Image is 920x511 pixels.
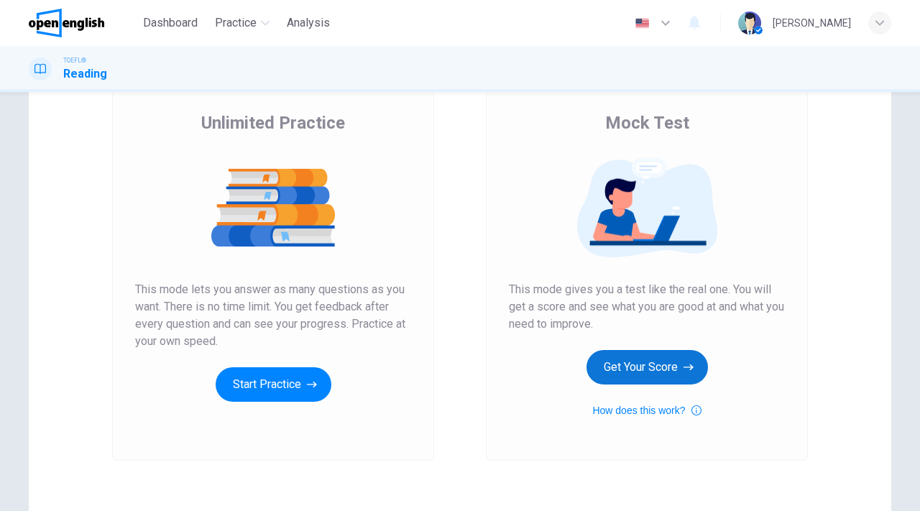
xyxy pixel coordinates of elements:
[215,14,257,32] span: Practice
[738,11,761,34] img: Profile picture
[633,18,651,29] img: en
[137,10,203,36] button: Dashboard
[29,9,137,37] a: OpenEnglish logo
[216,367,331,402] button: Start Practice
[135,281,411,350] span: This mode lets you answer as many questions as you want. There is no time limit. You get feedback...
[592,402,701,419] button: How does this work?
[287,14,330,32] span: Analysis
[209,10,275,36] button: Practice
[586,350,708,385] button: Get Your Score
[605,111,689,134] span: Mock Test
[281,10,336,36] button: Analysis
[201,111,345,134] span: Unlimited Practice
[143,14,198,32] span: Dashboard
[63,65,107,83] h1: Reading
[509,281,785,333] span: This mode gives you a test like the real one. You will get a score and see what you are good at a...
[29,9,104,37] img: OpenEnglish logo
[773,14,851,32] div: [PERSON_NAME]
[63,55,86,65] span: TOEFL®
